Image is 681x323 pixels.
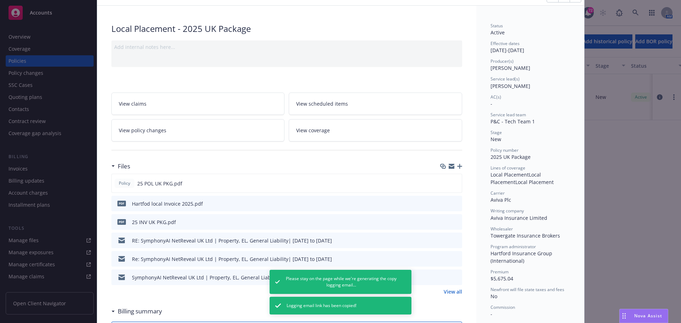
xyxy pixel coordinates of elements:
span: Effective dates [491,40,520,46]
span: [PERSON_NAME] [491,65,530,71]
a: View coverage [289,119,462,141]
span: Service lead(s) [491,76,520,82]
span: Producer(s) [491,58,514,64]
span: Local Placement [491,171,542,185]
div: 25 INV UK PKG.pdf [132,218,176,226]
span: View claims [119,100,146,107]
button: preview file [453,200,459,207]
button: preview file [453,237,459,244]
span: $5,675.04 [491,275,513,282]
span: AC(s) [491,94,501,100]
div: Local Placement - 2025 UK Package [111,23,462,35]
button: download file [441,180,447,187]
span: Lines of coverage [491,165,525,171]
div: Hartfod local Invoice 2025.pdf [132,200,203,207]
div: Add internal notes here... [114,43,459,51]
span: Premium [491,269,509,275]
button: download file [442,218,447,226]
button: preview file [453,180,459,187]
h3: Files [118,162,130,171]
span: Aviva Insurance Limited [491,215,547,221]
div: Files [111,162,130,171]
a: View all [444,288,462,295]
span: 25 POL UK PKG.pdf [137,180,182,187]
div: [DATE] - [DATE] [491,40,570,54]
div: SymphonyAI NetReveal UK Ltd | Property, EL, General Liability| [DATE] to [DATE] [132,274,323,281]
button: download file [442,274,447,281]
button: download file [442,200,447,207]
div: Billing summary [111,307,162,316]
span: Local Placement [515,179,554,185]
span: 2025 UK Package [491,154,531,160]
span: pdf [117,201,126,206]
span: Stage [491,129,502,135]
button: Nova Assist [619,309,668,323]
span: Policy [117,180,132,186]
span: Active [491,29,505,36]
span: Hartford Insurance Group (International) [491,250,554,264]
span: View coverage [296,127,330,134]
h3: Billing summary [118,307,162,316]
span: New [491,136,501,143]
span: [PERSON_NAME] [491,83,530,89]
span: Service lead team [491,112,526,118]
span: Towergate Insurance Brokers [491,232,560,239]
button: preview file [453,274,459,281]
span: Policy number [491,147,519,153]
span: Local Placement [491,171,529,178]
span: Writing company [491,208,524,214]
span: View policy changes [119,127,166,134]
button: download file [442,255,447,263]
span: Logging email link has been copied! [287,302,356,309]
span: pdf [117,219,126,224]
span: Wholesaler [491,226,513,232]
span: - [491,100,492,107]
span: Carrier [491,190,505,196]
span: - [491,311,492,317]
a: View claims [111,93,285,115]
span: P&C - Tech Team 1 [491,118,535,125]
span: Status [491,23,503,29]
span: No [491,293,497,300]
button: download file [442,237,447,244]
span: Newfront will file state taxes and fees [491,286,564,293]
span: Aviva Plc [491,196,511,203]
div: RE: SymphonyAI NetReveal UK Ltd | Property, EL, General Liability| [DATE] to [DATE] [132,237,332,244]
div: Re: SymphonyAI NetReveal UK Ltd | Property, EL, General Liability| [DATE] to [DATE] [132,255,332,263]
span: Please stay on the page while we're generating the copy logging email... [286,275,397,288]
span: View scheduled items [296,100,348,107]
a: View policy changes [111,119,285,141]
button: preview file [453,218,459,226]
span: Commission [491,304,515,310]
span: Program administrator [491,244,536,250]
div: Drag to move [620,309,629,323]
button: preview file [453,255,459,263]
a: View scheduled items [289,93,462,115]
span: Nova Assist [634,313,662,319]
